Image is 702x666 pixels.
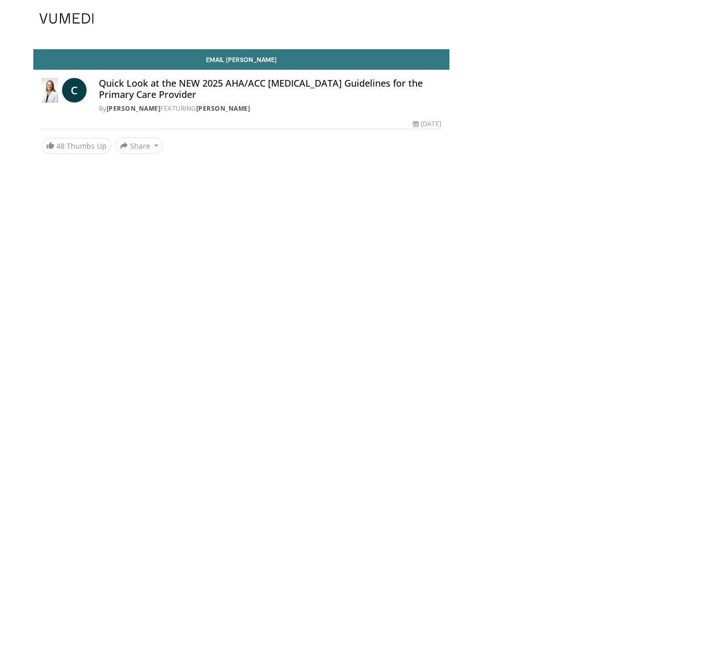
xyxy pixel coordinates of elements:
[42,78,58,103] img: Dr. Catherine P. Benziger
[107,104,161,113] a: [PERSON_NAME]
[413,119,441,129] div: [DATE]
[99,104,441,113] div: By FEATURING
[115,137,163,154] button: Share
[42,138,111,154] a: 48 Thumbs Up
[33,49,449,70] a: Email [PERSON_NAME]
[56,141,65,151] span: 48
[62,78,87,103] a: C
[39,13,94,24] img: VuMedi Logo
[196,104,251,113] a: [PERSON_NAME]
[99,78,441,100] h4: Quick Look at the NEW 2025 AHA/ACC [MEDICAL_DATA] Guidelines for the Primary Care Provider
